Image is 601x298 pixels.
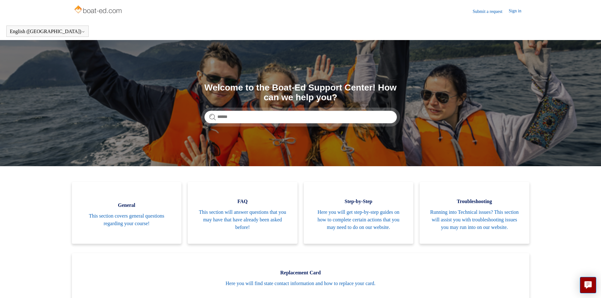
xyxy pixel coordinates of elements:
a: FAQ This section will answer questions that you may have that have already been asked before! [188,182,298,244]
a: General This section covers general questions regarding your course! [72,182,182,244]
span: Here you will find state contact information and how to replace your card. [81,280,520,287]
img: Boat-Ed Help Center home page [74,4,124,16]
span: Step-by-Step [313,198,404,205]
span: Troubleshooting [429,198,520,205]
span: This section will answer questions that you may have that have already been asked before! [197,208,288,231]
a: Submit a request [473,8,509,15]
a: Sign in [509,8,527,15]
button: English ([GEOGRAPHIC_DATA]) [10,29,85,34]
a: Troubleshooting Running into Technical issues? This section will assist you with troubleshooting ... [420,182,529,244]
span: Running into Technical issues? This section will assist you with troubleshooting issues you may r... [429,208,520,231]
span: FAQ [197,198,288,205]
span: Here you will get step-by-step guides on how to complete certain actions that you may need to do ... [313,208,404,231]
span: Replacement Card [81,269,520,277]
h1: Welcome to the Boat-Ed Support Center! How can we help you? [204,83,397,102]
input: Search [204,111,397,123]
span: This section covers general questions regarding your course! [81,212,172,227]
span: General [81,202,172,209]
a: Step-by-Step Here you will get step-by-step guides on how to complete certain actions that you ma... [304,182,414,244]
button: Live chat [580,277,596,293]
